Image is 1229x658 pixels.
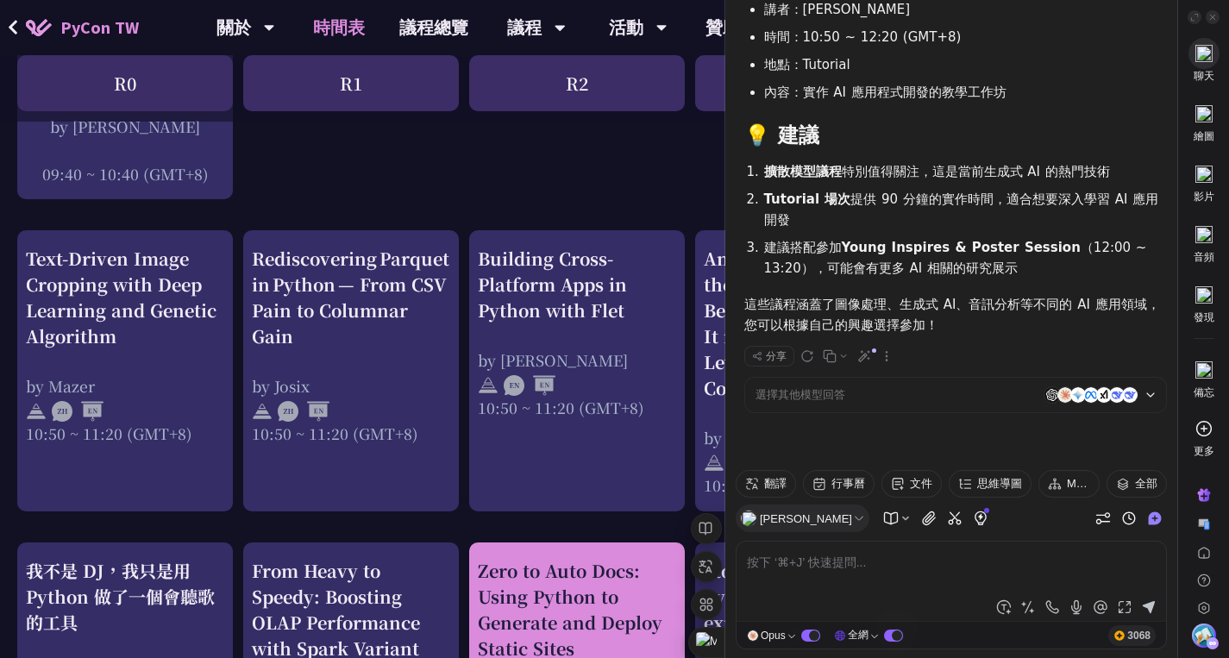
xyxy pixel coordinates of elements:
[478,246,676,323] div: Building Cross-Platform Apps in Python with Flet
[478,246,676,497] a: Building Cross-Platform Apps in Python with Flet by [PERSON_NAME] 10:50 ~ 11:20 (GMT+8)
[704,427,902,448] div: by [PERSON_NAME]
[252,401,273,422] img: svg+xml;base64,PHN2ZyB4bWxucz0iaHR0cDovL3d3dy53My5vcmcvMjAwMC9zdmciIHdpZHRoPSIyNCIgaGVpZ2h0PSIyNC...
[478,397,676,418] div: 10:50 ~ 11:20 (GMT+8)
[52,401,103,422] img: ZHEN.371966e.svg
[26,423,224,444] div: 10:50 ~ 11:20 (GMT+8)
[704,474,902,496] div: 10:50 ~ 11:20 (GMT+8)
[252,375,450,397] div: by Josix
[252,246,450,349] div: Rediscovering Parquet in Python — From CSV Pain to Columnar Gain
[252,423,450,444] div: 10:50 ~ 11:20 (GMT+8)
[26,246,224,497] a: Text-Driven Image Cropping with Deep Learning and Genetic Algorithm by Mazer 10:50 ~ 11:20 (GMT+8)
[9,6,156,49] a: PyCon TW
[478,349,676,371] div: by [PERSON_NAME]
[278,401,329,422] img: ZHEN.371966e.svg
[243,55,459,111] div: R1
[26,19,52,36] img: Home icon of PyCon TW 2025
[252,246,450,497] a: Rediscovering Parquet in Python — From CSV Pain to Columnar Gain by Josix 10:50 ~ 11:20 (GMT+8)
[26,558,224,636] div: 我不是 DJ，我只是用 Python 做了一個會聽歌的工具
[17,55,233,111] div: R0
[704,246,902,497] a: An Introduction to the GIL for Python Beginners: Disabling It in Python 3.13 and Leveraging Concu...
[26,163,224,185] div: 09:40 ~ 10:40 (GMT+8)
[504,375,555,396] img: ENEN.5a408d1.svg
[26,246,224,349] div: Text-Driven Image Cropping with Deep Learning and Genetic Algorithm
[26,116,224,137] div: by [PERSON_NAME]
[469,55,685,111] div: R2
[60,15,139,41] span: PyCon TW
[704,246,902,401] div: An Introduction to the GIL for Python Beginners: Disabling It in Python 3.13 and Leveraging Concu...
[704,453,724,473] img: svg+xml;base64,PHN2ZyB4bWxucz0iaHR0cDovL3d3dy53My5vcmcvMjAwMC9zdmciIHdpZHRoPSIyNCIgaGVpZ2h0PSIyNC...
[26,401,47,422] img: svg+xml;base64,PHN2ZyB4bWxucz0iaHR0cDovL3d3dy53My5vcmcvMjAwMC9zdmciIHdpZHRoPSIyNCIgaGVpZ2h0PSIyNC...
[26,375,224,397] div: by Mazer
[695,55,911,111] div: R3
[478,375,498,396] img: svg+xml;base64,PHN2ZyB4bWxucz0iaHR0cDovL3d3dy53My5vcmcvMjAwMC9zdmciIHdpZHRoPSIyNCIgaGVpZ2h0PSIyNC...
